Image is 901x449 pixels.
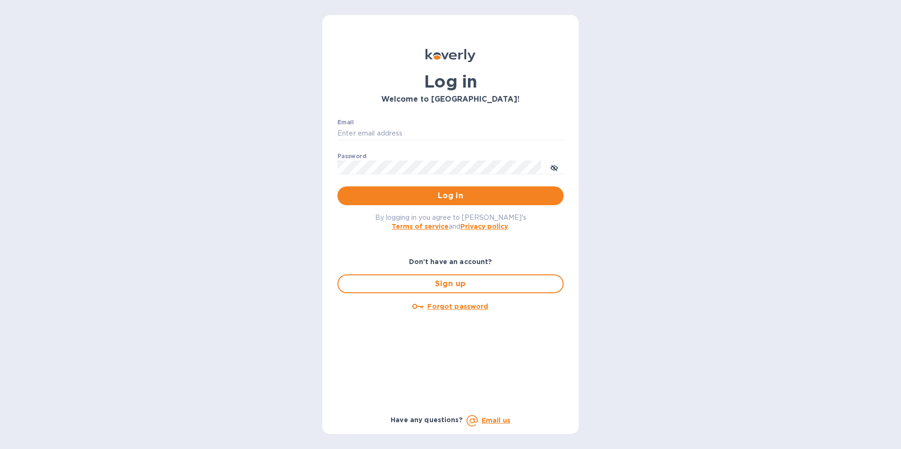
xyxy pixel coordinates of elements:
[337,95,564,104] h3: Welcome to [GEOGRAPHIC_DATA]!
[337,274,564,293] button: Sign up
[346,278,555,289] span: Sign up
[391,416,463,424] b: Have any questions?
[460,223,508,230] a: Privacy policy
[337,120,354,125] label: Email
[426,49,475,62] img: Koverly
[337,153,366,159] label: Password
[545,158,564,176] button: toggle password visibility
[337,72,564,91] h1: Log in
[482,417,510,424] a: Email us
[392,223,449,230] a: Terms of service
[345,190,556,201] span: Log in
[375,214,526,230] span: By logging in you agree to [PERSON_NAME]'s and .
[427,303,488,310] u: Forgot password
[409,258,492,265] b: Don't have an account?
[337,186,564,205] button: Log in
[337,127,564,141] input: Enter email address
